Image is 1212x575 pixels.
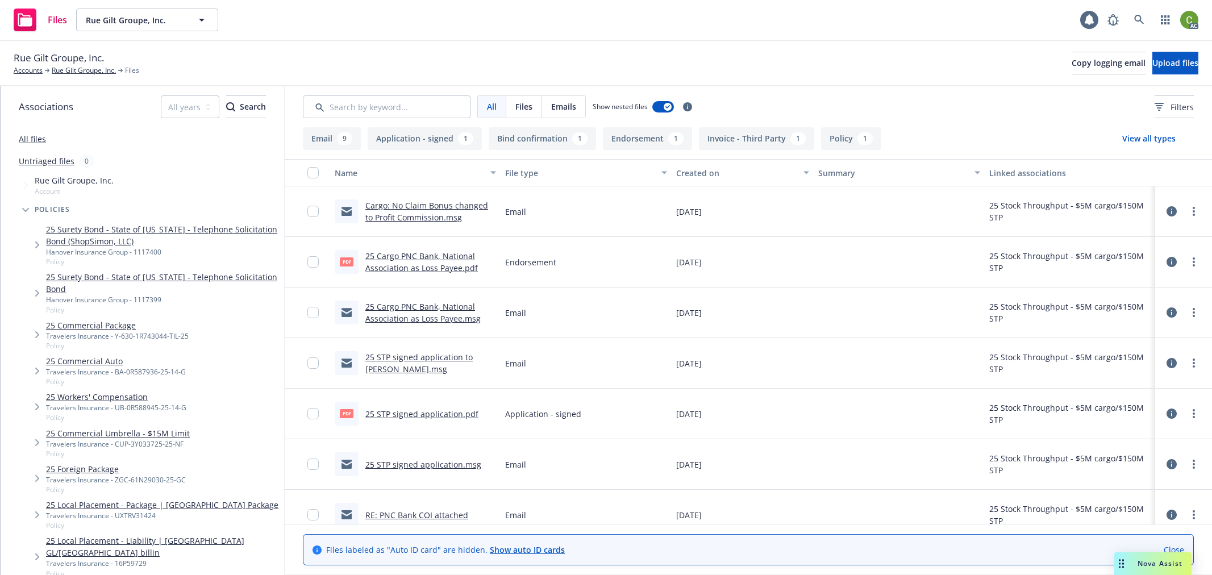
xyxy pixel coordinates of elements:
a: 25 Cargo PNC Bank, National Association as Loss Payee.pdf [365,251,478,273]
div: 25 Stock Throughput - $5M cargo/$150M STP [989,301,1151,324]
a: 25 Commercial Package [46,319,189,331]
div: 25 Stock Throughput - $5M cargo/$150M STP [989,503,1151,527]
span: Files [515,101,532,113]
button: Name [330,159,501,186]
span: Email [505,206,526,218]
a: 25 Commercial Auto [46,355,186,367]
span: pdf [340,257,353,266]
div: Travelers Insurance - 16P59729 [46,559,280,568]
a: Show auto ID cards [490,544,565,555]
span: Endorsement [505,256,556,268]
span: Policy [46,413,186,422]
span: [DATE] [676,256,702,268]
span: Account [35,186,114,196]
a: All files [19,134,46,144]
button: Summary [814,159,984,186]
a: Rue Gilt Groupe, Inc. [52,65,116,76]
span: [DATE] [676,408,702,420]
div: 0 [79,155,94,168]
a: 25 STP signed application to [PERSON_NAME].msg [365,352,473,374]
div: Travelers Insurance - ZGC-61N29030-25-GC [46,475,186,485]
div: 1 [790,132,806,145]
button: Bind confirmation [489,127,596,150]
div: 1 [572,132,588,145]
button: Linked associations [985,159,1155,186]
a: 25 Commercial Umbrella - $15M Limit [46,427,190,439]
a: 25 Local Placement - Package | [GEOGRAPHIC_DATA] Package [46,499,278,511]
input: Search by keyword... [303,95,470,118]
input: Toggle Row Selected [307,459,319,470]
span: Show nested files [593,102,648,111]
div: Created on [676,167,797,179]
span: Policy [46,377,186,386]
a: RE: PNC Bank COI attached [365,510,468,520]
input: Toggle Row Selected [307,307,319,318]
div: Hanover Insurance Group - 1117400 [46,247,280,257]
span: Rue Gilt Groupe, Inc. [35,174,114,186]
span: Rue Gilt Groupe, Inc. [86,14,184,26]
span: Filters [1155,101,1194,113]
span: Email [505,357,526,369]
span: Policies [35,206,70,213]
button: Application - signed [368,127,482,150]
div: 1 [668,132,684,145]
div: Travelers Insurance - Y-630-1R743044-TIL-25 [46,331,189,341]
div: Hanover Insurance Group - 1117399 [46,295,280,305]
div: 25 Stock Throughput - $5M cargo/$150M STP [989,250,1151,274]
input: Toggle Row Selected [307,408,319,419]
div: Travelers Insurance - CUP-3Y033725-25-NF [46,439,190,449]
span: pdf [340,409,353,418]
button: Email [303,127,361,150]
a: Untriaged files [19,155,74,167]
span: Nova Assist [1138,559,1182,568]
a: Files [9,4,72,36]
span: Application - signed [505,408,581,420]
span: Policy [46,520,278,530]
div: Summary [818,167,967,179]
div: Linked associations [989,167,1151,179]
input: Toggle Row Selected [307,509,319,520]
span: Policy [46,305,280,315]
input: Toggle Row Selected [307,256,319,268]
span: Files [48,15,67,24]
div: 1 [857,132,873,145]
div: Search [226,96,266,118]
input: Toggle Row Selected [307,357,319,369]
input: Select all [307,167,319,178]
div: Travelers Insurance - UXTRV31424 [46,511,278,520]
button: View all types [1104,127,1194,150]
a: more [1187,255,1201,269]
a: 25 Local Placement - Liability | [GEOGRAPHIC_DATA] GL/[GEOGRAPHIC_DATA] billin [46,535,280,559]
button: File type [501,159,671,186]
a: 25 Cargo PNC Bank, National Association as Loss Payee.msg [365,301,481,324]
button: SearchSearch [226,95,266,118]
a: Close [1164,544,1184,556]
a: more [1187,457,1201,471]
a: Search [1128,9,1151,31]
span: [DATE] [676,459,702,470]
button: Upload files [1152,52,1198,74]
span: Rue Gilt Groupe, Inc. [14,51,104,65]
a: 25 Foreign Package [46,463,186,475]
div: 25 Stock Throughput - $5M cargo/$150M STP [989,402,1151,426]
span: Email [505,459,526,470]
a: 25 Workers' Compensation [46,391,186,403]
div: Travelers Insurance - BA-0R587936-25-14-G [46,367,186,377]
button: Copy logging email [1072,52,1146,74]
a: Switch app [1154,9,1177,31]
a: more [1187,407,1201,420]
button: Policy [821,127,881,150]
div: Travelers Insurance - UB-0R588945-25-14-G [46,403,186,413]
span: Emails [551,101,576,113]
a: Cargo: No Claim Bonus changed to Profit Commission.msg [365,200,488,223]
span: Upload files [1152,57,1198,68]
button: Filters [1155,95,1194,118]
a: more [1187,356,1201,370]
span: Copy logging email [1072,57,1146,68]
span: Filters [1171,101,1194,113]
div: 1 [458,132,473,145]
span: Policy [46,341,189,351]
a: more [1187,306,1201,319]
span: [DATE] [676,206,702,218]
span: Policy [46,257,280,266]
